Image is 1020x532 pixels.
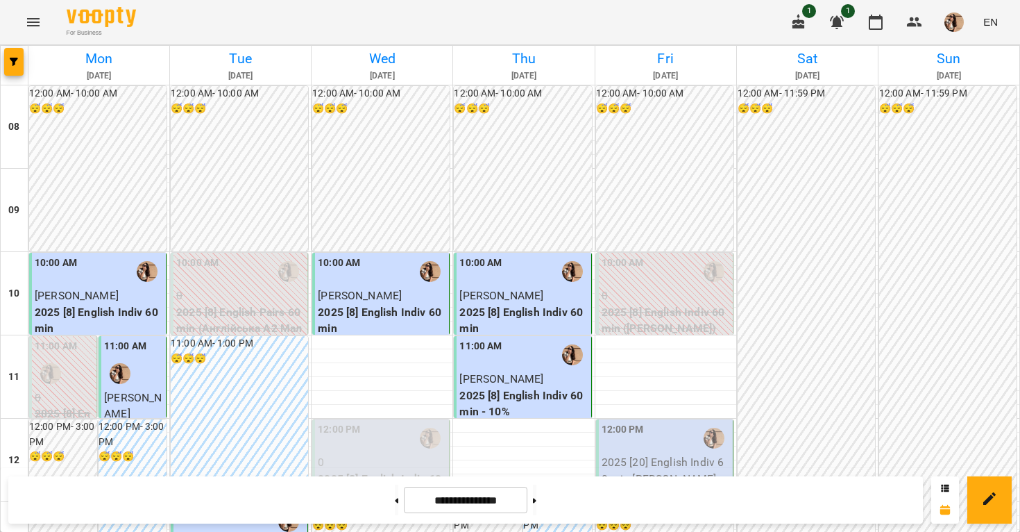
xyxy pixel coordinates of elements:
p: 0 [602,288,730,304]
p: 2025 [8] English Indiv 60 min - 10% [459,388,588,420]
label: 10:00 AM [459,256,502,271]
span: 1 [802,4,816,18]
label: 10:00 AM [602,256,644,271]
img: Малярська Христина Борисівна (а) [278,261,299,282]
button: EN [978,9,1003,35]
span: EN [983,15,998,29]
h6: 12:00 AM - 10:00 AM [596,86,733,101]
img: da26dbd3cedc0bbfae66c9bd16ef366e.jpeg [944,13,964,32]
h6: 😴😴😴 [596,101,733,117]
h6: [DATE] [314,69,450,83]
h6: [DATE] [739,69,876,83]
span: [PERSON_NAME] [318,289,402,302]
label: 10:00 AM [176,256,219,271]
p: 2025 [20] English Indiv 60 min - [PERSON_NAME] [602,454,730,487]
h6: [DATE] [31,69,167,83]
label: 11:00 AM [35,339,77,354]
span: [PERSON_NAME] [104,391,162,421]
span: [PERSON_NAME] [35,289,119,302]
img: Малярська Христина Борисівна (а) [420,428,441,449]
h6: Wed [314,48,450,69]
img: Voopty Logo [67,7,136,27]
h6: 😴😴😴 [738,101,875,117]
h6: Tue [172,48,309,69]
p: 0 [35,390,94,406]
h6: 😴😴😴 [879,101,1017,117]
img: Малярська Христина Борисівна (а) [704,261,724,282]
h6: 😴😴😴 [312,101,450,117]
h6: 11:00 AM - 1:00 PM [171,336,308,351]
h6: 😴😴😴 [99,449,167,465]
h6: Fri [597,48,734,69]
h6: 😴😴😴 [29,101,167,117]
h6: 😴😴😴 [454,101,591,117]
span: [PERSON_NAME] [459,372,543,385]
label: 12:00 PM [602,422,644,438]
h6: 12:00 PM - 3:00 PM [29,419,97,449]
h6: 😴😴😴 [171,101,308,117]
label: 11:00 AM [104,339,146,354]
h6: 08 [8,119,19,135]
label: 10:00 AM [318,256,360,271]
h6: 12:00 AM - 10:00 AM [29,86,167,101]
p: 2025 [8] English Indiv 60 min [318,304,446,337]
h6: 12 [8,453,19,468]
p: 0 [318,454,446,471]
h6: 😴😴😴 [29,449,97,465]
p: 2025 [8] English Pairs 60 min (Англійська А2 Малярська пара [PERSON_NAME]) [176,304,305,369]
h6: [DATE] [455,69,592,83]
h6: 12:00 PM - 3:00 PM [99,419,167,449]
img: Малярська Христина Борисівна (а) [562,344,583,365]
img: Малярська Христина Борисівна (а) [562,261,583,282]
img: Малярська Христина Борисівна (а) [40,363,61,384]
h6: 😴😴😴 [171,351,308,367]
span: 1 [841,4,855,18]
h6: 12:00 AM - 11:59 PM [879,86,1017,101]
h6: [DATE] [172,69,309,83]
p: 2025 [8] English Indiv 60 min [35,304,163,337]
label: 10:00 AM [35,256,77,271]
h6: Mon [31,48,167,69]
span: [PERSON_NAME] [459,289,543,302]
img: Малярська Христина Борисівна (а) [110,363,130,384]
span: For Business [67,28,136,38]
h6: [DATE] [881,69,1017,83]
img: Малярська Христина Борисівна (а) [704,428,724,449]
h6: 12:00 AM - 11:59 PM [738,86,875,101]
h6: Sat [739,48,876,69]
button: Menu [17,6,50,39]
h6: 10 [8,286,19,301]
p: 2025 [8] English Indiv 60 min ([PERSON_NAME]) [602,304,730,337]
h6: [DATE] [597,69,734,83]
h6: 12:00 AM - 10:00 AM [454,86,591,101]
label: 12:00 PM [318,422,360,438]
p: 0 [176,288,305,304]
h6: 12:00 AM - 10:00 AM [312,86,450,101]
h6: 09 [8,203,19,218]
label: 11:00 AM [459,339,502,354]
h6: 11 [8,369,19,385]
p: 2025 [8] English Indiv 60 min - 10% ([PERSON_NAME]) [35,406,94,504]
h6: Sun [881,48,1017,69]
img: Малярська Христина Борисівна (а) [420,261,441,282]
h6: 12:00 AM - 10:00 AM [171,86,308,101]
p: 2025 [8] English Indiv 60 min [459,304,588,337]
img: Малярська Христина Борисівна (а) [137,261,158,282]
h6: Thu [455,48,592,69]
